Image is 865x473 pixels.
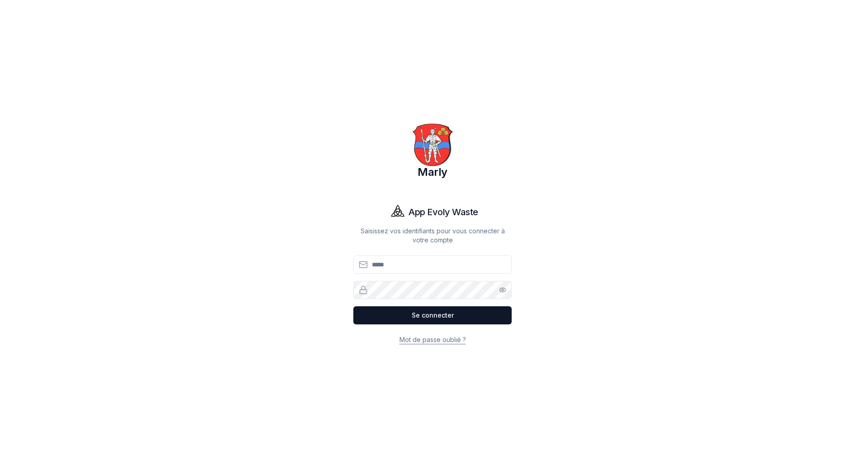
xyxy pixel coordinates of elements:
img: Evoly Logo [387,201,409,223]
h1: Marly [353,165,512,179]
h1: App Evoly Waste [409,206,478,218]
p: Saisissez vos identifiants pour vous connecter à votre compte [353,227,512,245]
img: Marly Logo [411,123,454,167]
a: Mot de passe oublié ? [399,336,466,343]
button: Se connecter [353,306,512,324]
